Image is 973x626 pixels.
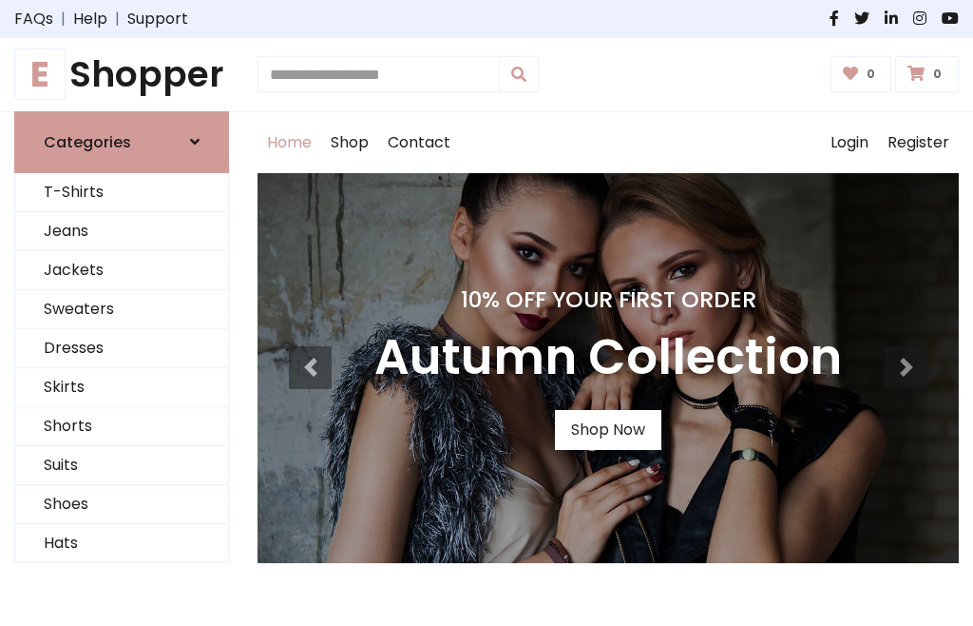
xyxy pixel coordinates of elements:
a: Login [821,112,878,173]
a: Sweaters [15,290,228,329]
h1: Shopper [14,53,229,96]
h4: 10% Off Your First Order [374,286,842,313]
a: Skirts [15,368,228,407]
a: Register [878,112,959,173]
a: 0 [830,56,892,92]
span: 0 [928,66,946,83]
a: FAQs [14,8,53,30]
h6: Categories [44,133,131,151]
span: E [14,49,66,100]
span: 0 [862,66,880,83]
a: Support [127,8,188,30]
a: Shoes [15,485,228,524]
a: Dresses [15,329,228,368]
a: EShopper [14,53,229,96]
a: Contact [378,112,460,173]
a: Shop Now [555,410,661,450]
a: 0 [895,56,959,92]
a: Suits [15,446,228,485]
a: Categories [14,111,229,173]
a: Hats [15,524,228,563]
a: Shorts [15,407,228,446]
a: Help [73,8,107,30]
a: Jackets [15,251,228,290]
h3: Autumn Collection [374,328,842,387]
span: | [107,8,127,30]
span: | [53,8,73,30]
a: Shop [321,112,378,173]
a: Jeans [15,212,228,251]
a: Home [258,112,321,173]
a: T-Shirts [15,173,228,212]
